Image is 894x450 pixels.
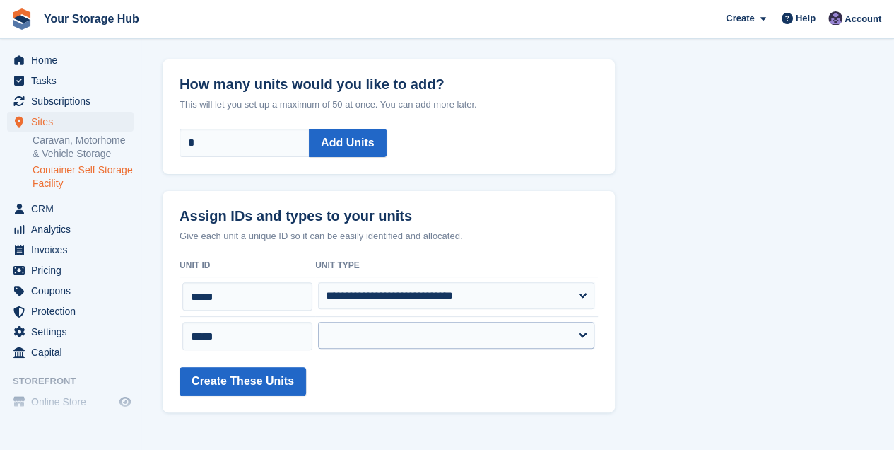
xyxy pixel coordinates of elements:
[31,260,116,280] span: Pricing
[11,8,33,30] img: stora-icon-8386f47178a22dfd0bd8f6a31ec36ba5ce8667c1dd55bd0f319d3a0aa187defe.svg
[180,208,412,224] strong: Assign IDs and types to your units
[7,342,134,362] a: menu
[7,281,134,301] a: menu
[7,240,134,260] a: menu
[7,260,134,280] a: menu
[31,342,116,362] span: Capital
[180,255,315,277] th: Unit ID
[180,229,598,243] p: Give each unit a unique ID so it can be easily identified and allocated.
[845,12,881,26] span: Account
[31,50,116,70] span: Home
[309,129,387,157] button: Add Units
[33,163,134,190] a: Container Self Storage Facility
[796,11,816,25] span: Help
[117,393,134,410] a: Preview store
[180,59,598,93] label: How many units would you like to add?
[31,219,116,239] span: Analytics
[726,11,754,25] span: Create
[33,134,134,161] a: Caravan, Motorhome & Vehicle Storage
[31,322,116,342] span: Settings
[31,301,116,321] span: Protection
[31,281,116,301] span: Coupons
[828,11,842,25] img: Liam Beddard
[31,199,116,219] span: CRM
[31,240,116,260] span: Invoices
[31,112,116,132] span: Sites
[7,392,134,412] a: menu
[7,91,134,111] a: menu
[315,255,598,277] th: Unit Type
[180,98,598,112] p: This will let you set up a maximum of 50 at once. You can add more later.
[31,71,116,91] span: Tasks
[13,374,141,388] span: Storefront
[7,199,134,219] a: menu
[7,322,134,342] a: menu
[38,7,145,30] a: Your Storage Hub
[7,301,134,321] a: menu
[7,112,134,132] a: menu
[7,219,134,239] a: menu
[31,91,116,111] span: Subscriptions
[7,71,134,91] a: menu
[180,367,306,396] button: Create These Units
[31,392,116,412] span: Online Store
[7,50,134,70] a: menu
